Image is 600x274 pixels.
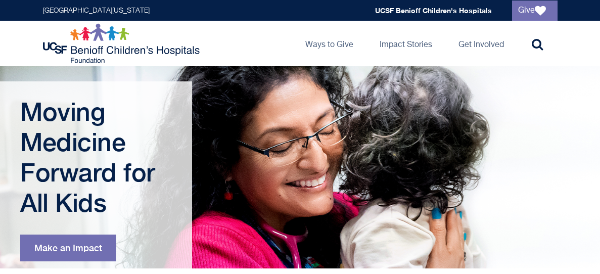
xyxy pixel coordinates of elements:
a: UCSF Benioff Children's Hospitals [375,6,492,15]
a: Get Involved [450,21,512,66]
img: Logo for UCSF Benioff Children's Hospitals Foundation [43,23,202,64]
a: Make an Impact [20,235,116,261]
a: [GEOGRAPHIC_DATA][US_STATE] [43,7,150,14]
a: Impact Stories [372,21,440,66]
a: Ways to Give [297,21,361,66]
a: Give [512,1,558,21]
h1: Moving Medicine Forward for All Kids [20,97,174,218]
